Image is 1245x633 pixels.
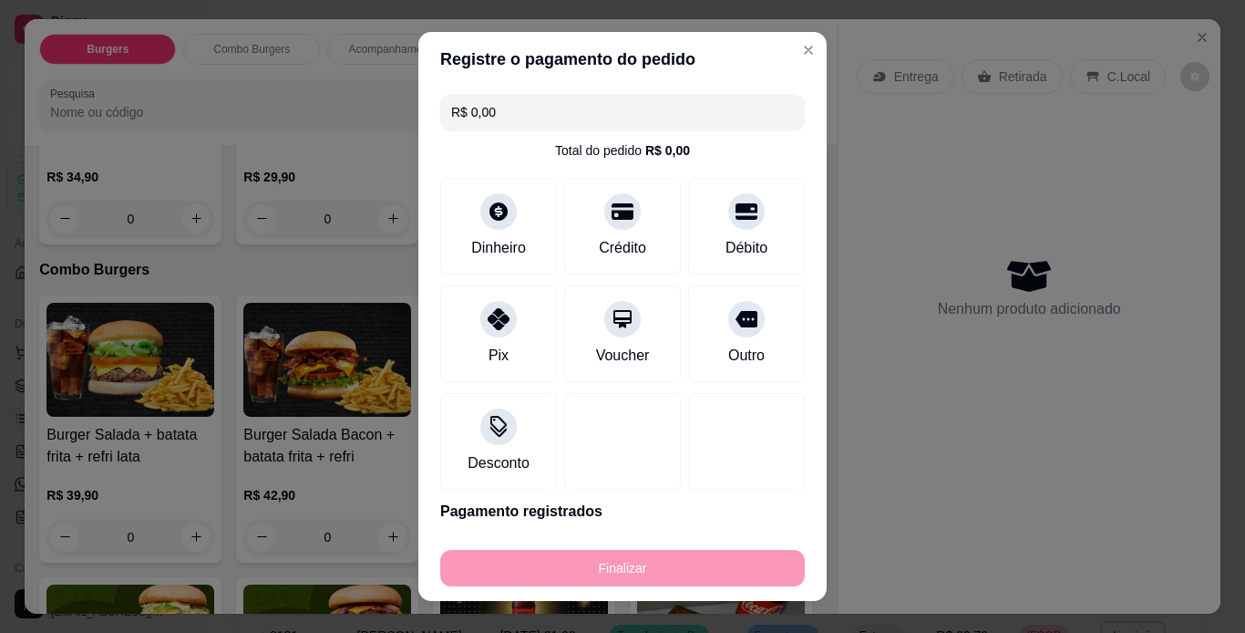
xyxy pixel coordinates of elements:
[596,345,650,367] div: Voucher
[794,36,823,65] button: Close
[451,94,794,130] input: Ex.: hambúrguer de cordeiro
[555,141,690,160] div: Total do pedido
[440,501,805,523] p: Pagamento registrados
[725,237,767,259] div: Débito
[418,32,827,87] header: Registre o pagamento do pedido
[489,345,509,367] div: Pix
[728,345,765,367] div: Outro
[471,237,526,259] div: Dinheiro
[468,452,530,474] div: Desconto
[599,237,646,259] div: Crédito
[645,141,690,160] div: R$ 0,00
